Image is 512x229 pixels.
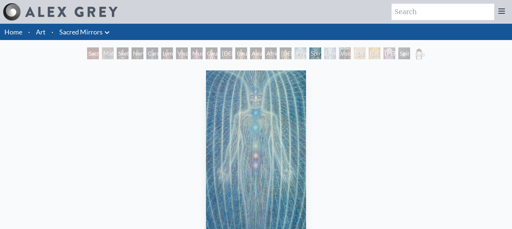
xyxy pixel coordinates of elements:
div: Skeletal System [117,47,129,59]
div: Caucasian Woman [206,47,217,59]
div: [DEMOGRAPHIC_DATA] [369,47,380,59]
div: Sacred Mirrors Room, [GEOGRAPHIC_DATA] [87,47,99,59]
div: [DEMOGRAPHIC_DATA] Woman [280,47,292,59]
div: Asian Man [250,47,262,59]
div: Muscle System [191,47,203,59]
div: Void Clear Light [339,47,351,59]
input: Search [392,4,494,20]
div: [PERSON_NAME] [383,47,395,59]
div: Caucasian Man [235,47,247,59]
div: Sacred Mirrors Frame [413,47,425,59]
div: Spiritual World [398,47,410,59]
div: [DEMOGRAPHIC_DATA] Woman [220,47,232,59]
a: Sacred Mirrors [59,27,103,37]
div: Spiritual Energy System [309,47,321,59]
div: Cardiovascular System [146,47,158,59]
div: Psychic Energy System [295,47,306,59]
div: African Man [265,47,277,59]
div: Viscera [176,47,188,59]
li: · [25,24,33,40]
div: Universal Mind Lattice [324,47,336,59]
div: Nervous System [132,47,143,59]
a: Art [36,27,46,37]
a: Home [4,28,22,36]
div: Material World [102,47,114,59]
li: · [49,24,56,40]
div: [DEMOGRAPHIC_DATA] [354,47,366,59]
div: Lymphatic System [161,47,173,59]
